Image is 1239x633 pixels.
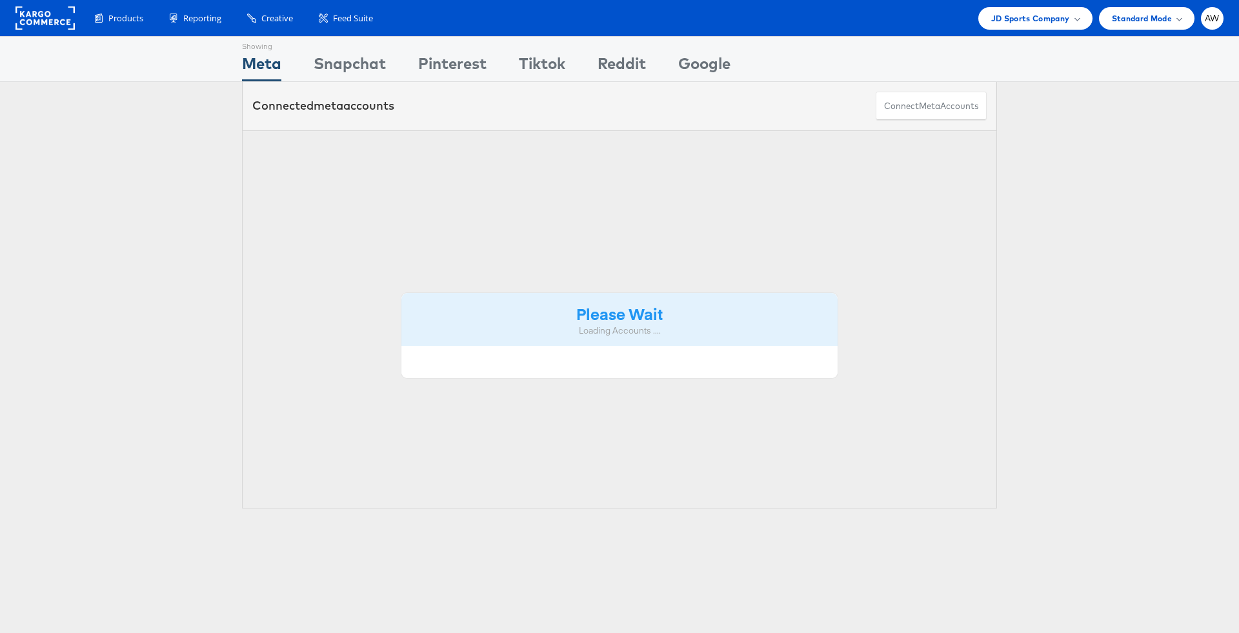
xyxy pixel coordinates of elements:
[519,52,565,81] div: Tiktok
[576,303,663,324] strong: Please Wait
[1205,14,1220,23] span: AW
[252,97,394,114] div: Connected accounts
[242,52,281,81] div: Meta
[314,52,386,81] div: Snapchat
[919,100,940,112] span: meta
[242,37,281,52] div: Showing
[108,12,143,25] span: Products
[678,52,730,81] div: Google
[418,52,487,81] div: Pinterest
[991,12,1070,25] span: JD Sports Company
[183,12,221,25] span: Reporting
[314,98,343,113] span: meta
[333,12,373,25] span: Feed Suite
[876,92,987,121] button: ConnectmetaAccounts
[598,52,646,81] div: Reddit
[411,325,828,337] div: Loading Accounts ....
[261,12,293,25] span: Creative
[1112,12,1172,25] span: Standard Mode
